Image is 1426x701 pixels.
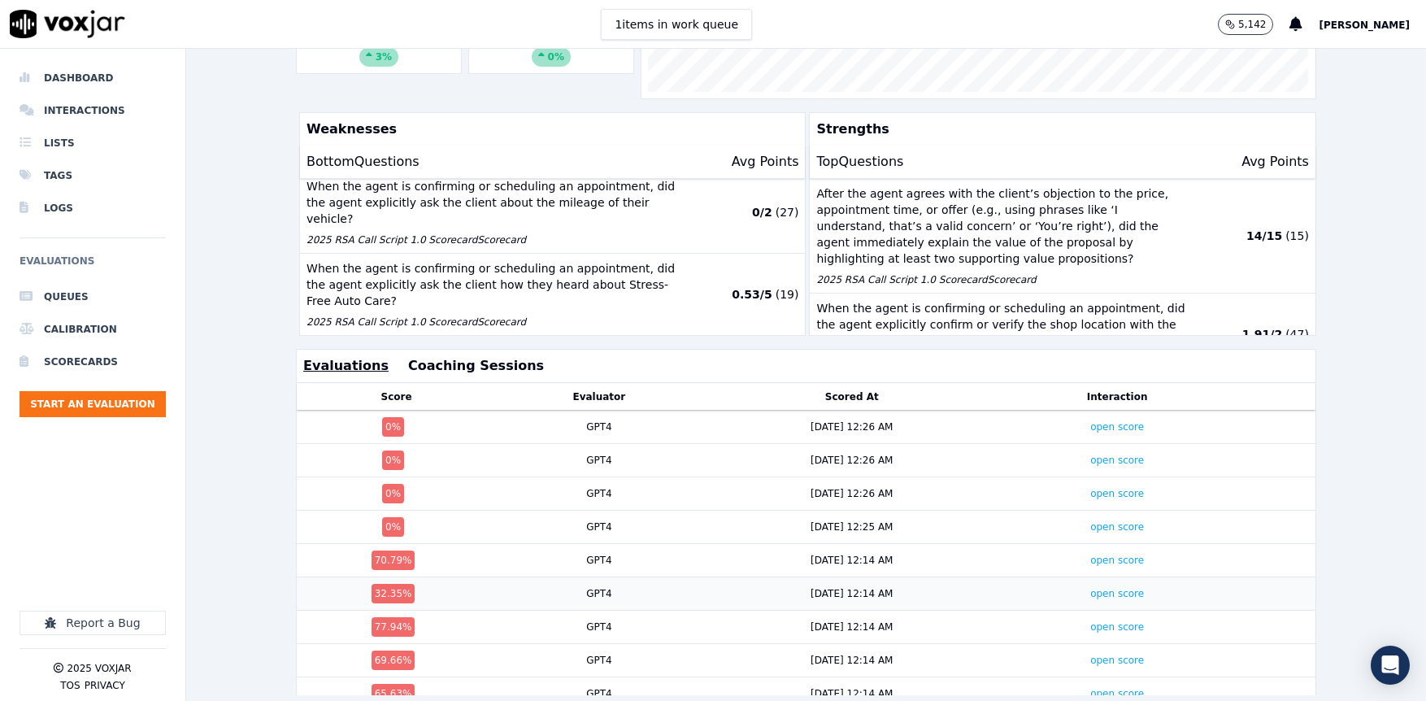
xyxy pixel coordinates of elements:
[1246,228,1282,244] p: 14 / 15
[10,10,125,38] img: voxjar logo
[811,620,893,634] div: [DATE] 12:14 AM
[1285,326,1309,342] p: ( 47 )
[811,687,893,700] div: [DATE] 12:14 AM
[300,113,798,146] p: Weaknesses
[532,47,571,67] div: 0%
[1218,14,1289,35] button: 5,142
[20,251,166,281] h6: Evaluations
[20,611,166,635] button: Report a Bug
[372,551,415,570] div: 70.79 %
[811,587,893,600] div: [DATE] 12:14 AM
[1090,655,1144,666] a: open score
[382,517,404,537] div: 0 %
[586,487,612,500] div: GPT4
[359,47,398,67] div: 3 %
[811,420,893,433] div: [DATE] 12:26 AM
[586,420,612,433] div: GPT4
[810,113,1308,146] p: Strengths
[381,390,412,403] button: Score
[752,204,772,220] p: 0 / 2
[20,391,166,417] button: Start an Evaluation
[307,152,420,172] p: Bottom Questions
[1242,326,1282,342] p: 1.91 / 2
[85,679,125,692] button: Privacy
[586,587,612,600] div: GPT4
[372,584,415,603] div: 32.35 %
[307,260,676,309] p: When the agent is confirming or scheduling an appointment, did the agent explicitly ask the clien...
[776,286,799,303] p: ( 19 )
[20,62,166,94] a: Dashboard
[811,654,893,667] div: [DATE] 12:14 AM
[1087,390,1148,403] button: Interaction
[20,192,166,224] a: Logs
[573,390,626,403] button: Evaluator
[732,286,772,303] p: 0.53 / 5
[1238,18,1266,31] p: 5,142
[1218,14,1273,35] button: 5,142
[300,254,805,336] button: When the agent is confirming or scheduling an appointment, did the agent explicitly ask the clien...
[372,651,415,670] div: 69.66 %
[1319,15,1426,34] button: [PERSON_NAME]
[586,520,612,533] div: GPT4
[307,233,676,246] p: 2025 RSA Call Script 1.0 Scorecard Scorecard
[1319,20,1410,31] span: [PERSON_NAME]
[1090,588,1144,599] a: open score
[303,356,389,376] button: Evaluations
[1090,455,1144,466] a: open score
[1371,646,1410,685] div: Open Intercom Messenger
[372,617,415,637] div: 77.94 %
[816,185,1185,267] p: After the agent agrees with the client’s objection to the price, appointment time, or offer (e.g....
[586,687,612,700] div: GPT4
[382,451,404,470] div: 0 %
[810,179,1315,294] button: After the agent agrees with the client’s objection to the price, appointment time, or offer (e.g....
[300,172,805,254] button: When the agent is confirming or scheduling an appointment, did the agent explicitly ask the clien...
[816,273,1185,286] p: 2025 RSA Call Script 1.0 Scorecard Scorecard
[1090,421,1144,433] a: open score
[586,654,612,667] div: GPT4
[811,487,893,500] div: [DATE] 12:26 AM
[1241,152,1309,172] p: Avg Points
[1090,688,1144,699] a: open score
[816,300,1185,349] p: When the agent is confirming or scheduling an appointment, did the agent explicitly confirm or ve...
[811,554,893,567] div: [DATE] 12:14 AM
[20,346,166,378] a: Scorecards
[1090,621,1144,633] a: open score
[20,127,166,159] a: Lists
[776,204,799,220] p: ( 27 )
[20,159,166,192] a: Tags
[586,454,612,467] div: GPT4
[307,178,676,227] p: When the agent is confirming or scheduling an appointment, did the agent explicitly ask the clien...
[1090,555,1144,566] a: open score
[811,454,893,467] div: [DATE] 12:26 AM
[1090,488,1144,499] a: open score
[1285,228,1309,244] p: ( 15 )
[586,620,612,634] div: GPT4
[20,94,166,127] a: Interactions
[67,662,131,675] p: 2025 Voxjar
[601,9,752,40] button: 1items in work queue
[382,484,404,503] div: 0 %
[1090,521,1144,533] a: open score
[811,520,893,533] div: [DATE] 12:25 AM
[20,313,166,346] a: Calibration
[825,390,879,403] button: Scored At
[816,152,903,172] p: Top Questions
[382,417,404,437] div: 0 %
[307,316,676,329] p: 2025 RSA Call Script 1.0 Scorecard Scorecard
[810,294,1315,376] button: When the agent is confirming or scheduling an appointment, did the agent explicitly confirm or ve...
[60,679,80,692] button: TOS
[408,356,544,376] button: Coaching Sessions
[732,152,799,172] p: Avg Points
[586,554,612,567] div: GPT4
[20,281,166,313] a: Queues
